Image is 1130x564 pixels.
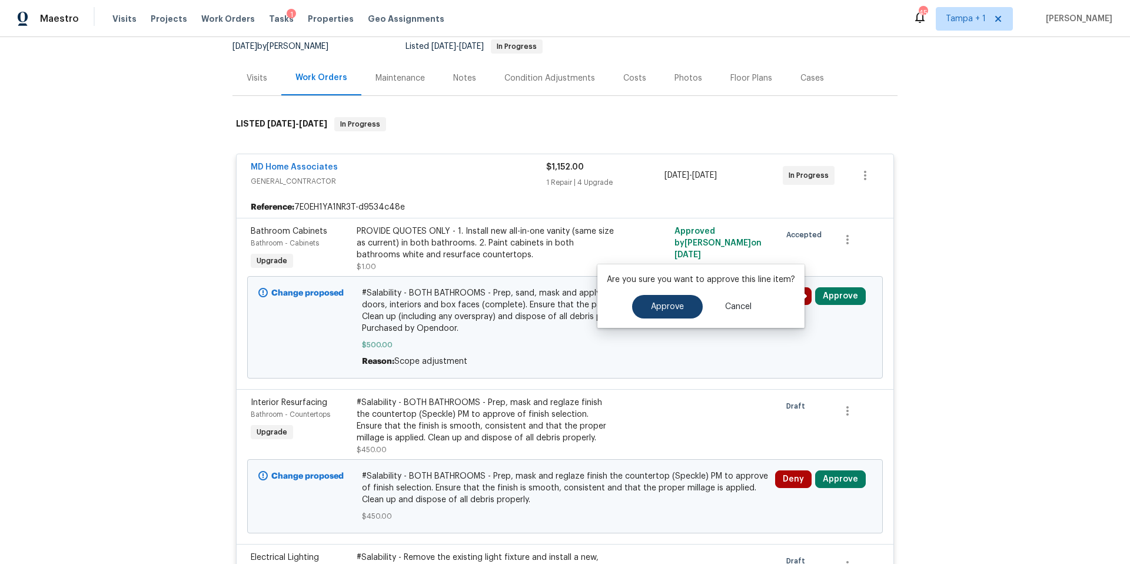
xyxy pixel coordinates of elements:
div: Costs [623,72,646,84]
span: Listed [406,42,543,51]
span: Bathroom Cabinets [251,227,327,235]
b: Reference: [251,201,294,213]
span: [DATE] [299,120,327,128]
span: In Progress [492,43,541,50]
h6: LISTED [236,117,327,131]
span: [DATE] [267,120,295,128]
p: Are you sure you want to approve this line item? [607,274,795,286]
span: In Progress [335,118,385,130]
span: In Progress [789,170,833,181]
div: Cases [800,72,824,84]
div: 45 [919,7,927,19]
div: 1 Repair | 4 Upgrade [546,177,664,188]
div: PROVIDE QUOTES ONLY - 1. Install new all-in-one vanity (same size as current) in both bathrooms. ... [357,225,614,261]
span: $1.00 [357,263,376,270]
span: [DATE] [232,42,257,51]
span: [DATE] [431,42,456,51]
div: Visits [247,72,267,84]
div: Condition Adjustments [504,72,595,84]
span: Bathroom - Countertops [251,411,330,418]
span: Draft [786,400,810,412]
span: - [431,42,484,51]
div: Maintenance [375,72,425,84]
div: 7E0EH1YA1NR3T-d9534c48e [237,197,893,218]
span: - [267,120,327,128]
span: - [664,170,717,181]
span: Bathroom - Cabinets [251,240,319,247]
button: Approve [815,470,866,488]
span: Upgrade [252,426,292,438]
span: Electrical Lighting [251,553,319,562]
div: by [PERSON_NAME] [232,39,343,54]
b: Change proposed [271,289,344,297]
span: Accepted [786,229,826,241]
a: MD Home Associates [251,163,338,171]
div: Notes [453,72,476,84]
span: Properties [308,13,354,25]
span: Approve [651,303,684,311]
div: Photos [674,72,702,84]
span: Visits [112,13,137,25]
span: [DATE] [459,42,484,51]
span: $450.00 [362,510,769,522]
div: #Salability - BOTH BATHROOMS - Prep, mask and reglaze finish the countertop (Speckle) PM to appro... [357,397,614,444]
button: Deny [775,470,812,488]
button: Approve [632,295,703,319]
button: Approve [815,287,866,305]
span: Work Orders [201,13,255,25]
span: Approved by [PERSON_NAME] on [674,227,762,259]
span: Interior Resurfacing [251,399,327,407]
span: Cancel [725,303,752,311]
span: Maestro [40,13,79,25]
span: GENERAL_CONTRACTOR [251,175,546,187]
span: Upgrade [252,255,292,267]
span: Tampa + 1 [946,13,986,25]
span: [PERSON_NAME] [1041,13,1112,25]
span: Reason: [362,357,394,366]
span: [DATE] [692,171,717,180]
div: 1 [287,9,296,21]
div: Work Orders [295,72,347,84]
span: #Salability - BOTH BATHROOMS - Prep, mask and reglaze finish the countertop (Speckle) PM to appro... [362,470,769,506]
span: [DATE] [674,251,701,259]
span: [DATE] [664,171,689,180]
span: $450.00 [357,446,387,453]
span: Geo Assignments [368,13,444,25]
span: Scope adjustment [394,357,467,366]
b: Change proposed [271,472,344,480]
div: Floor Plans [730,72,772,84]
span: $500.00 [362,339,769,351]
span: #Salability - BOTH BATHROOMS - Prep, sand, mask and apply 2 coats of paint to the bathroom cabine... [362,287,769,334]
div: LISTED [DATE]-[DATE]In Progress [232,105,898,143]
span: Projects [151,13,187,25]
button: Cancel [706,295,770,319]
span: Tasks [269,15,294,23]
span: $1,152.00 [546,163,584,171]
